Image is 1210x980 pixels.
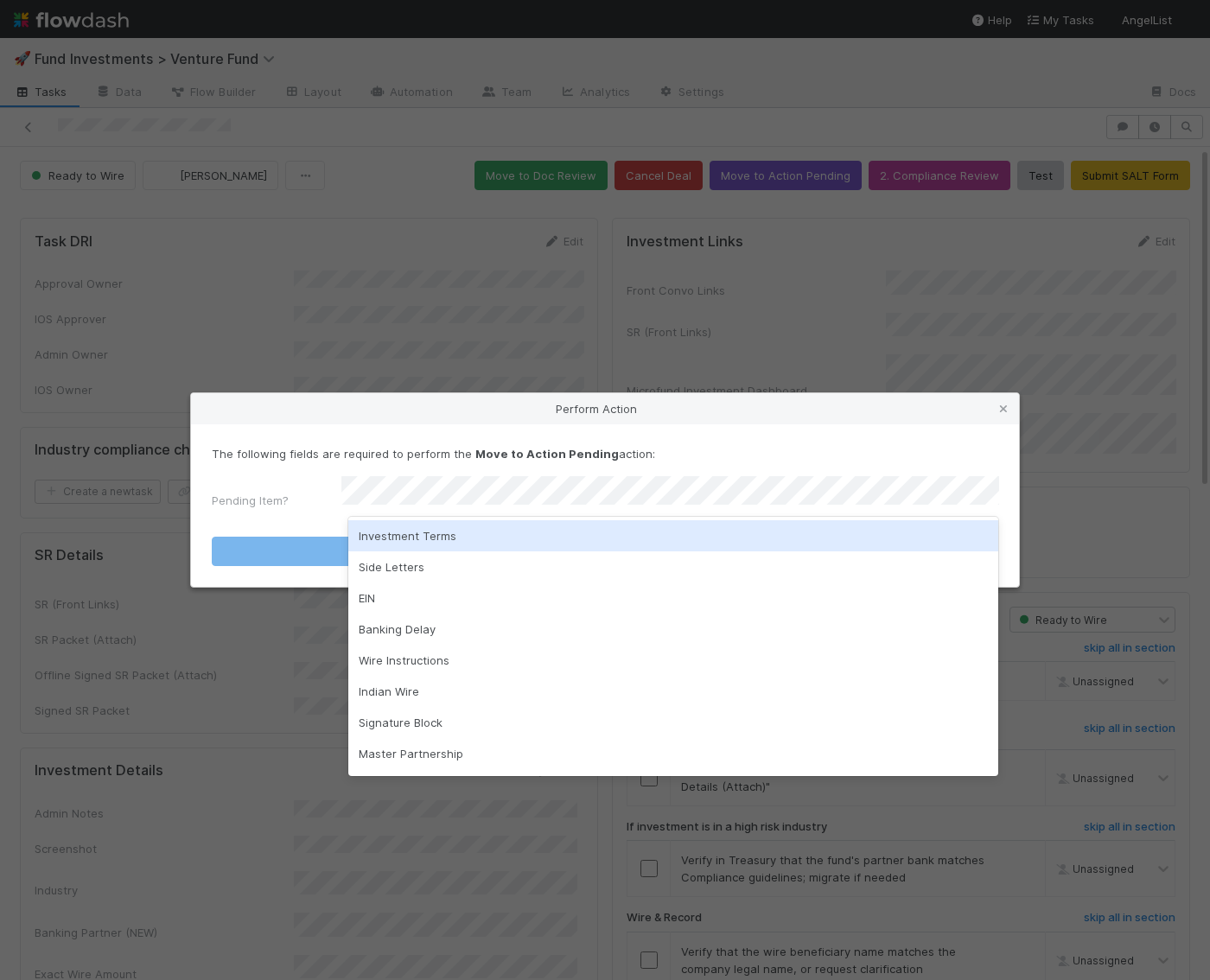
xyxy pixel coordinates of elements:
div: Wire Instructions [348,645,999,676]
div: Perform Action [191,393,1019,424]
div: Indian Wire [348,676,999,707]
div: Banking Delay [348,614,999,645]
div: Side Letters [348,551,999,582]
div: Bank Migration [348,769,999,800]
div: Signature Block [348,707,999,738]
p: The following fields are required to perform the action: [212,445,998,462]
button: Move to Action Pending [212,537,998,566]
label: Pending Item? [212,492,289,509]
div: EIN [348,582,999,614]
strong: Move to Action Pending [475,447,619,461]
div: Master Partnership [348,738,999,769]
div: Investment Terms [348,520,999,551]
